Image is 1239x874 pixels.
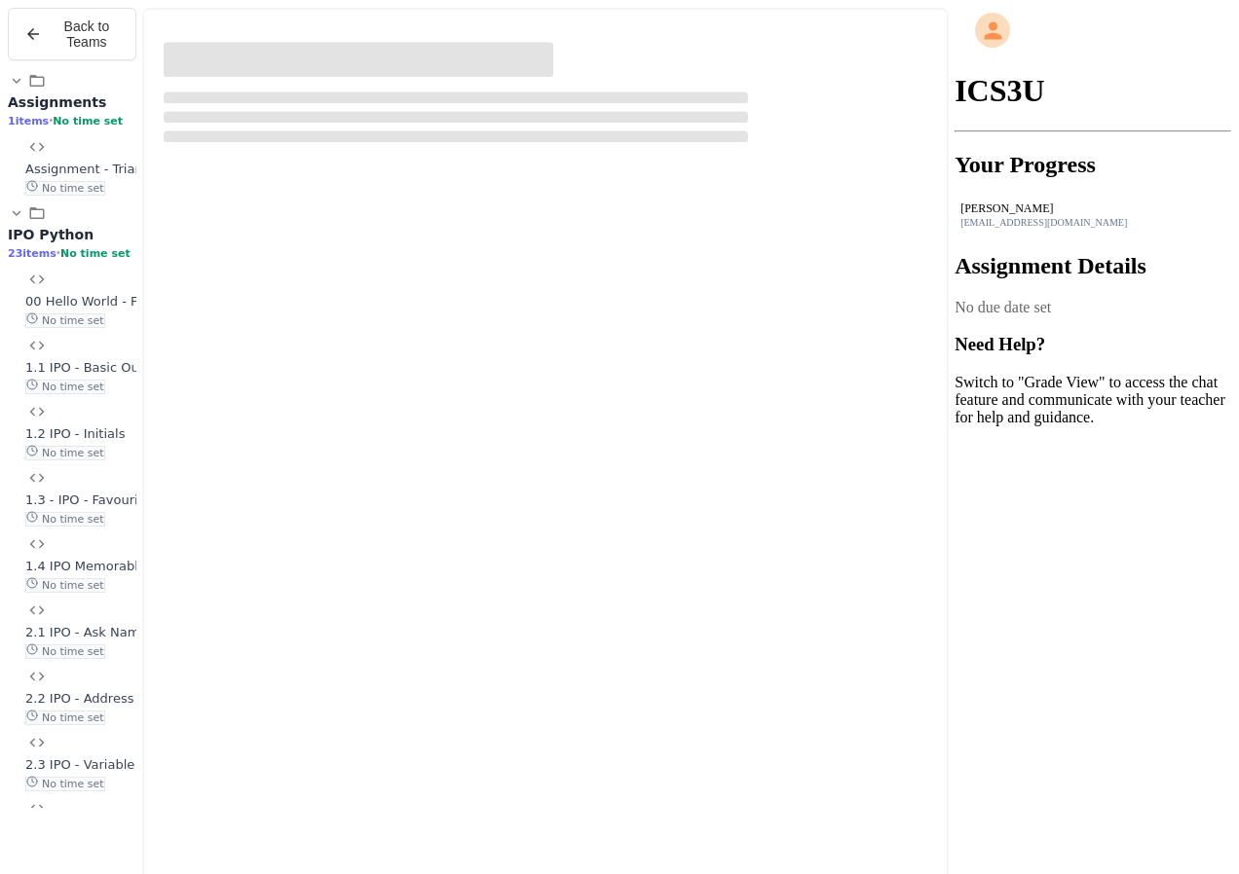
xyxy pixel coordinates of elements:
[25,691,133,706] span: 2.2 IPO - Address
[8,94,106,110] span: Assignments
[25,777,105,791] span: No time set
[25,492,193,507] span: 1.3 - IPO - Favourite Quote
[25,313,105,328] span: No time set
[60,247,131,260] span: No time set
[25,426,125,441] span: 1.2 IPO - Initials
[25,512,105,527] span: No time set
[8,227,94,242] span: IPO Python
[25,559,220,573] span: 1.4 IPO Memorable Experience
[54,18,120,50] span: Back to Teams
[49,114,53,127] span: •
[955,152,1231,178] h2: Your Progress
[25,644,105,659] span: No time set
[25,710,105,725] span: No time set
[25,360,260,375] span: 1.1 IPO - Basic Output - Word Shapes
[955,299,1231,316] div: No due date set
[955,253,1231,279] h2: Assignment Details
[1157,796,1220,855] iframe: chat widget
[955,334,1231,355] h3: Need Help?
[25,578,105,593] span: No time set
[25,757,174,772] span: 2.3 IPO - Variable Types
[53,115,123,127] span: No time set
[960,201,1225,216] div: [PERSON_NAME]
[955,73,1231,109] h1: ICS3U
[25,380,105,394] span: No time set
[25,625,306,639] span: 2.1 IPO - Ask Name and age & bank balance
[955,8,1231,53] div: My Account
[8,115,49,127] span: 1 items
[960,217,1225,228] div: [EMAIL_ADDRESS][DOMAIN_NAME]
[25,446,105,460] span: No time set
[25,162,244,176] span: Assignment - Triangle Calculations
[25,294,214,309] span: 00 Hello World - First Program
[1077,711,1220,794] iframe: chat widget
[955,374,1231,426] p: Switch to "Grade View" to access the chat feature and communicate with your teacher for help and ...
[8,8,136,60] button: Back to Teams
[8,247,56,260] span: 23 items
[25,181,105,196] span: No time set
[56,246,60,260] span: •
